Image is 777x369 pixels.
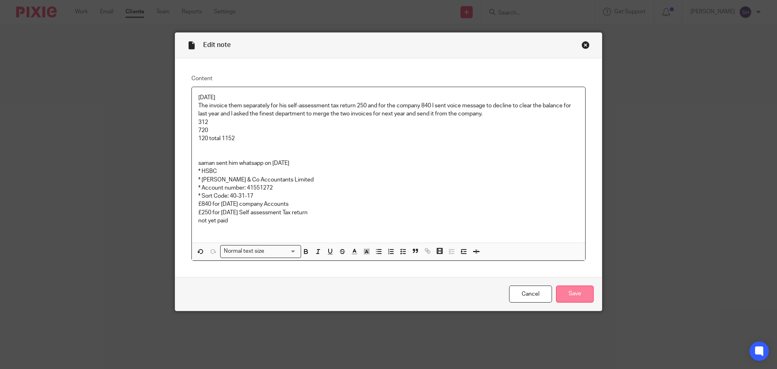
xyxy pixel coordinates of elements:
[198,118,579,126] p: 312
[222,247,266,256] span: Normal text size
[203,42,231,48] span: Edit note
[198,94,579,102] p: [DATE]
[198,200,579,208] p: £840 for [DATE] company Accounts
[198,102,579,118] p: The invoice them separately for his self-assessment tax return 250 and for the company 840 I sent...
[198,217,579,225] p: not yet paid
[220,245,301,258] div: Search for option
[509,286,552,303] a: Cancel
[582,41,590,49] div: Close this dialog window
[191,75,586,83] label: Content
[556,286,594,303] input: Save
[198,126,579,134] p: 720
[198,167,579,175] p: * HSBC
[267,247,296,256] input: Search for option
[198,184,579,192] p: * Account number: 41551272
[198,209,579,217] p: £250 for [DATE] Self assessment Tax return
[198,192,579,200] p: * Sort Code: 40-31-17
[198,176,579,184] p: * [PERSON_NAME] & Co Accountants Limited
[198,159,579,167] p: saman sent him whatsapp on [DATE]
[198,134,579,143] p: 120 total 1152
